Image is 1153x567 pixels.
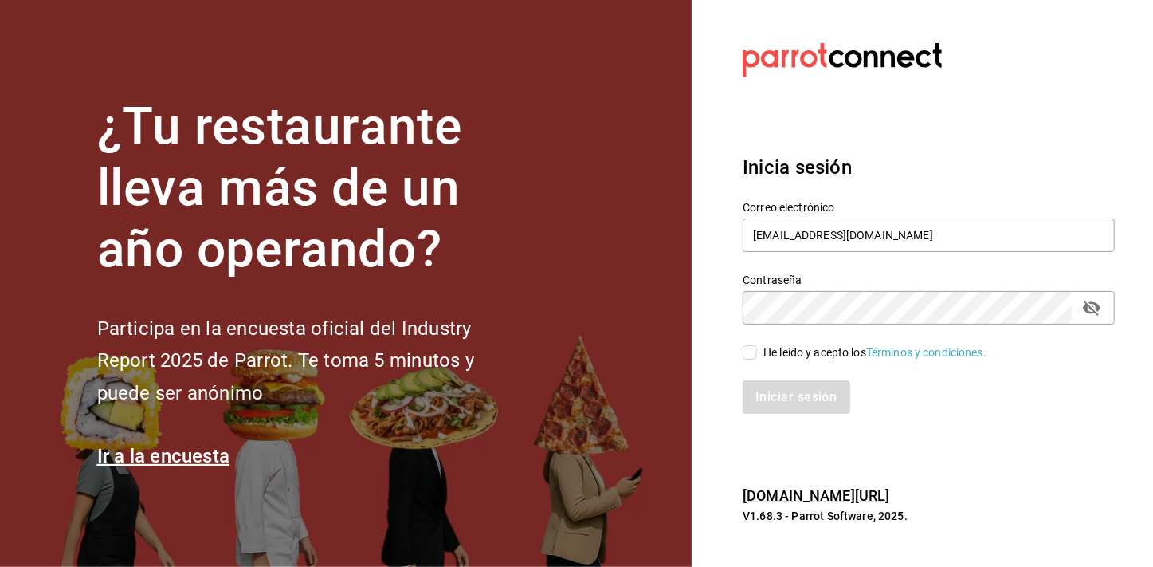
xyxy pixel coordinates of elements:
[1078,294,1105,321] button: passwordField
[743,275,1115,286] label: Contraseña
[97,445,230,467] a: Ir a la encuesta
[763,345,986,361] div: He leído y acepto los
[743,508,1115,524] p: V1.68.3 - Parrot Software, 2025.
[743,153,1115,182] h3: Inicia sesión
[743,219,1115,252] input: Ingresa tu correo electrónico
[97,96,527,280] h1: ¿Tu restaurante lleva más de un año operando?
[743,203,1115,214] label: Correo electrónico
[866,346,986,359] a: Términos y condiciones.
[97,313,527,410] h2: Participa en la encuesta oficial del Industry Report 2025 de Parrot. Te toma 5 minutos y puede se...
[743,487,889,504] a: [DOMAIN_NAME][URL]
